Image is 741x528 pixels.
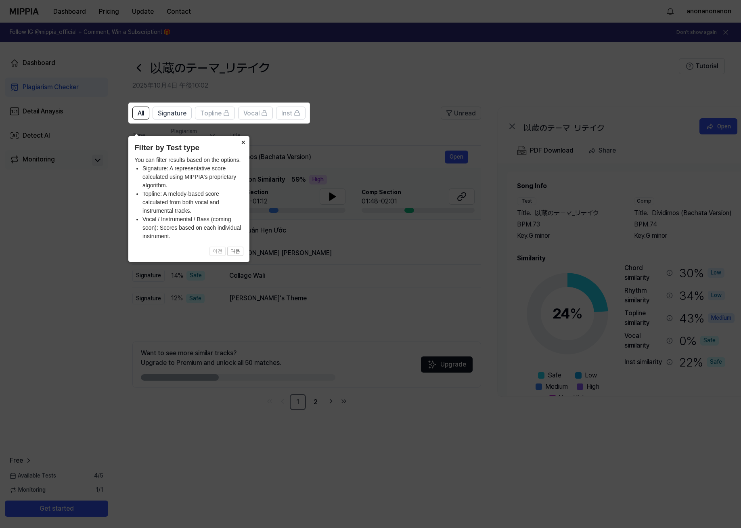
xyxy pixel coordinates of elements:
[158,109,186,118] span: Signature
[238,107,273,119] button: Vocal
[134,156,243,241] div: You can filter results based on the options.
[227,247,243,256] button: 다음
[243,109,260,118] span: Vocal
[276,107,306,119] button: Inst
[132,107,149,119] button: All
[142,164,243,190] li: Signature: A representative score calculated using MIPPIA's proprietary algorithm.
[142,215,243,241] li: Vocal / Instrumental / Bass (coming soon): Scores based on each individual instrument.
[142,190,243,215] li: Topline: A melody-based score calculated from both vocal and instrumental tracks.
[237,136,249,147] button: Close
[195,107,235,119] button: Topline
[134,142,243,154] header: Filter by Test type
[281,109,292,118] span: Inst
[153,107,192,119] button: Signature
[138,109,144,118] span: All
[200,109,222,118] span: Topline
